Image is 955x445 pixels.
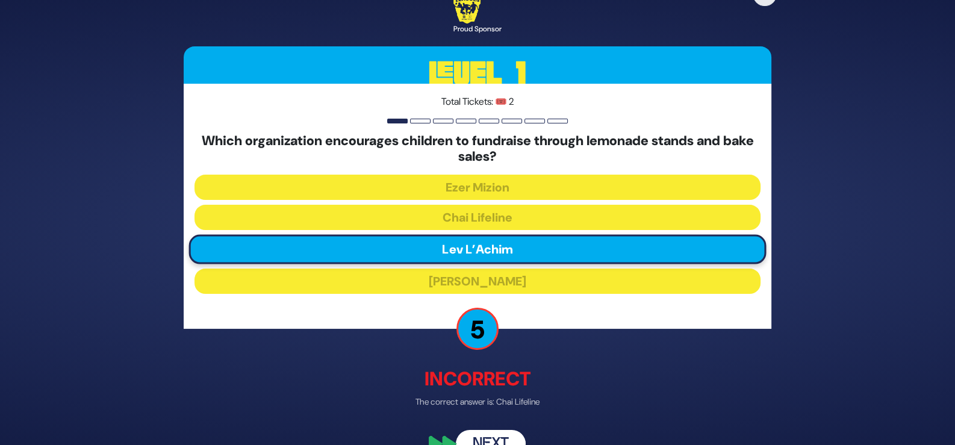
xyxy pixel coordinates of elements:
p: Total Tickets: 🎟️ 2 [194,95,761,109]
h3: Level 1 [184,46,771,101]
button: Lev L’Achim [189,234,767,264]
button: Ezer Mizion [194,175,761,200]
div: Proud Sponsor [453,23,502,34]
p: Incorrect [184,364,771,393]
button: Chai Lifeline [194,205,761,230]
button: [PERSON_NAME] [194,269,761,294]
h5: Which organization encourages children to fundraise through lemonade stands and bake sales? [194,133,761,165]
p: 5 [456,308,499,350]
p: The correct answer is: Chai Lifeline [184,396,771,408]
